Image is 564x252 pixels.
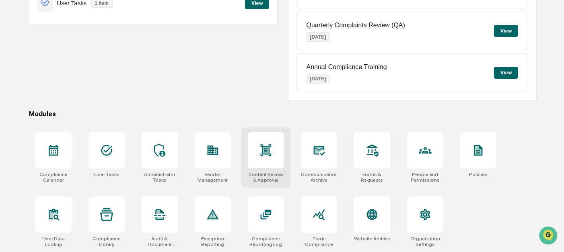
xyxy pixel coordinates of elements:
[195,236,231,247] div: Exception Reporting
[354,172,390,183] div: Forms & Requests
[5,139,55,154] a: 🖐️Preclearance
[8,143,14,150] div: 🖐️
[36,70,111,76] div: We're available if you need us!
[142,172,178,183] div: Administrator Tasks
[5,155,54,169] a: 🔎Data Lookup
[407,236,443,247] div: Organization Settings
[307,64,387,71] p: Annual Compliance Training
[94,172,119,177] div: User Tasks
[354,236,390,242] div: Website Archive
[16,143,52,151] span: Preclearance
[8,89,54,96] div: Past conversations
[8,159,14,165] div: 🔎
[248,172,284,183] div: Content Review & Approval
[307,74,330,84] p: [DATE]
[301,236,337,247] div: Trade Compliance
[142,236,178,247] div: Audit & Document Logs
[89,236,125,247] div: Compliance Library
[307,32,330,42] p: [DATE]
[307,22,405,29] p: Quarterly Complaints Review (QA)
[36,61,132,70] div: Start new chat
[35,236,72,247] div: User Data Lookup
[25,109,65,116] span: [PERSON_NAME]
[80,177,97,183] span: Pylon
[195,172,231,183] div: Vendor Management
[55,139,103,154] a: 🗄️Attestations
[469,172,488,177] div: Policies
[8,61,23,76] img: 1746055101610-c473b297-6a78-478c-a979-82029cc54cd1
[137,64,146,74] button: Start new chat
[538,225,560,247] iframe: Open customer support
[71,109,88,116] span: [DATE]
[17,61,31,76] img: 8933085812038_c878075ebb4cc5468115_72.jpg
[494,25,518,37] button: View
[58,143,65,150] div: 🗄️
[16,110,23,116] img: 1746055101610-c473b297-6a78-478c-a979-82029cc54cd1
[8,17,146,30] p: How can we help?
[407,172,443,183] div: People and Permissions
[8,102,21,115] img: Jack Rasmussen
[494,67,518,79] button: View
[16,158,51,166] span: Data Lookup
[66,143,100,151] span: Attestations
[57,177,97,183] a: Powered byPylon
[301,172,337,183] div: Communications Archive
[35,172,72,183] div: Compliance Calendar
[248,236,284,247] div: Compliance Reporting Log
[125,88,146,97] button: See all
[67,109,70,116] span: •
[29,110,537,118] div: Modules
